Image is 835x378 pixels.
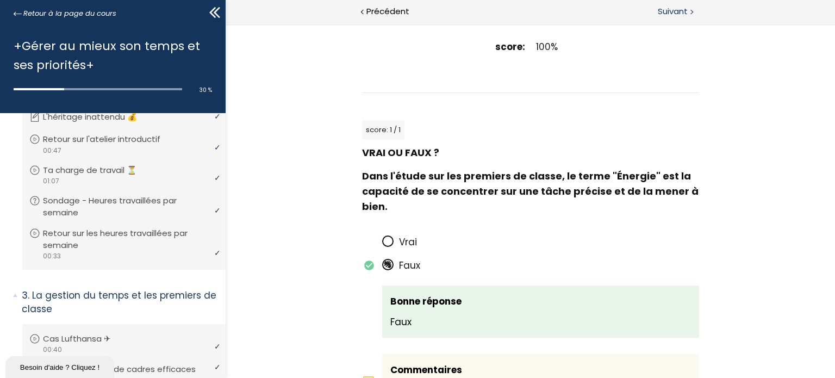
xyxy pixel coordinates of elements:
p: Retour sur l'atelier introductif [43,133,177,145]
span: Faux [173,235,195,248]
p: Ta charge de travail ⏳ [43,164,153,176]
span: 00:33 [42,251,61,261]
span: Bonne réponse [165,271,236,284]
span: VRAI OU FAUX ? [136,122,214,135]
strong: score: [270,16,300,29]
span: 30 % [200,86,212,94]
span: Vrai [173,212,191,225]
span: Suivant [658,5,688,18]
span: 3. [22,289,29,302]
span: 00:40 [42,345,62,355]
p: Quiz - Proportion de cadres efficaces [43,363,212,375]
span: Dans l'étude sur les premiers de classe, le terme "Énergie" est la capacité de se concentrer sur ... [136,145,473,189]
iframe: chat widget [5,354,116,378]
p: La gestion du temps et les premiers de classe [22,289,217,315]
div: score: 1 / 1 [136,96,179,116]
span: Précédent [366,5,409,18]
h1: +Gérer au mieux son temps et ses priorités+ [14,36,207,75]
p: L'héritage inattendu 💰 [43,111,154,123]
p: Sondage - Heures travaillées par semaine [43,195,216,219]
span: Retour à la page du cours [23,8,116,20]
span: Faux [165,292,186,305]
span: Commentaires [165,339,236,352]
p: Cas Lufthansa ✈ [43,333,127,345]
a: Retour à la page du cours [14,8,116,20]
p: Retour sur les heures travaillées par semaine [43,227,216,251]
span: 00:47 [42,146,61,156]
span: 01:07 [42,176,59,186]
span: 100% [310,16,332,29]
